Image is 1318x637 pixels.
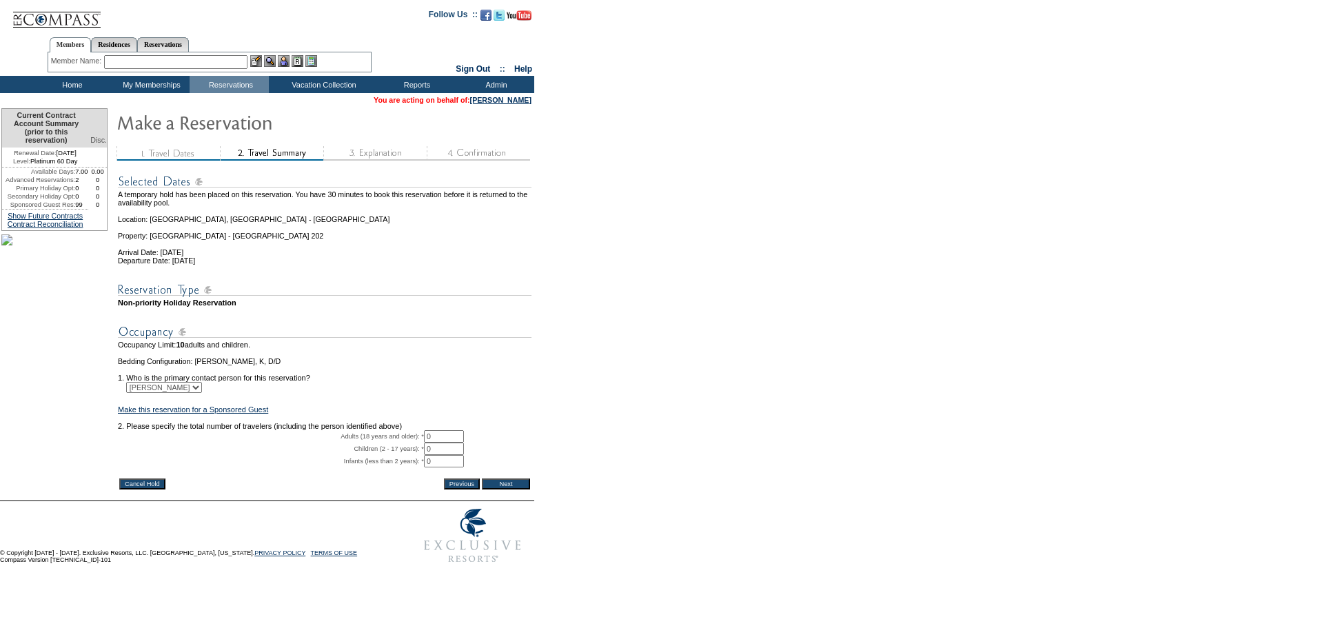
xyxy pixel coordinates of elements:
[75,184,88,192] td: 0
[264,55,276,67] img: View
[2,148,88,157] td: [DATE]
[91,37,137,52] a: Residences
[482,478,530,489] input: Next
[51,55,104,67] div: Member Name:
[220,146,323,161] img: step2_state2.gif
[118,240,531,256] td: Arrival Date: [DATE]
[14,149,56,157] span: Renewal Date:
[118,357,531,365] td: Bedding Configuration: [PERSON_NAME], K, D/D
[2,157,88,168] td: Platinum 60 Day
[323,146,427,161] img: step3_state1.gif
[118,299,531,307] td: Non-priority Holiday Reservation
[507,10,531,21] img: Subscribe to our YouTube Channel
[2,109,88,148] td: Current Contract Account Summary (prior to this reservation)
[250,55,262,67] img: b_edit.gif
[374,96,531,104] span: You are acting on behalf of:
[88,192,107,201] td: 0
[118,365,531,382] td: 1. Who is the primary contact person for this reservation?
[8,220,83,228] a: Contract Reconciliation
[494,10,505,21] img: Follow us on Twitter
[118,173,531,190] img: subTtlSelectedDates.gif
[116,146,220,161] img: step1_state3.gif
[2,184,75,192] td: Primary Holiday Opt:
[411,501,534,570] img: Exclusive Resorts
[176,341,184,349] span: 10
[137,37,189,52] a: Reservations
[50,37,92,52] a: Members
[305,55,317,67] img: b_calculator.gif
[1,234,12,245] img: Shot-20-049.jpg
[90,136,107,144] span: Disc.
[480,14,491,22] a: Become our fan on Facebook
[190,76,269,93] td: Reservations
[88,176,107,184] td: 0
[514,64,532,74] a: Help
[444,478,480,489] input: Previous
[118,430,424,443] td: Adults (18 years and older): *
[500,64,505,74] span: ::
[2,168,75,176] td: Available Days:
[75,201,88,209] td: 99
[456,64,490,74] a: Sign Out
[118,256,531,265] td: Departure Date: [DATE]
[2,176,75,184] td: Advanced Reservations:
[118,455,424,467] td: Infants (less than 2 years): *
[75,192,88,201] td: 0
[75,176,88,184] td: 2
[254,549,305,556] a: PRIVACY POLICY
[118,443,424,455] td: Children (2 - 17 years): *
[31,76,110,93] td: Home
[455,76,534,93] td: Admin
[311,549,358,556] a: TERMS OF USE
[118,207,531,223] td: Location: [GEOGRAPHIC_DATA], [GEOGRAPHIC_DATA] - [GEOGRAPHIC_DATA]
[88,184,107,192] td: 0
[8,212,83,220] a: Show Future Contracts
[429,8,478,25] td: Follow Us ::
[118,190,531,207] td: A temporary hold has been placed on this reservation. You have 30 minutes to book this reservatio...
[427,146,530,161] img: step4_state1.gif
[118,422,531,430] td: 2. Please specify the total number of travelers (including the person identified above)
[480,10,491,21] img: Become our fan on Facebook
[278,55,290,67] img: Impersonate
[2,201,75,209] td: Sponsored Guest Res:
[2,192,75,201] td: Secondary Holiday Opt:
[88,168,107,176] td: 0.00
[507,14,531,22] a: Subscribe to our YouTube Channel
[116,108,392,136] img: Make Reservation
[494,14,505,22] a: Follow us on Twitter
[118,341,531,349] td: Occupancy Limit: adults and children.
[88,201,107,209] td: 0
[118,323,531,341] img: subTtlOccupancy.gif
[470,96,531,104] a: [PERSON_NAME]
[119,478,165,489] input: Cancel Hold
[75,168,88,176] td: 7.00
[292,55,303,67] img: Reservations
[110,76,190,93] td: My Memberships
[269,76,376,93] td: Vacation Collection
[118,281,531,299] img: subTtlResType.gif
[376,76,455,93] td: Reports
[13,157,30,165] span: Level:
[118,405,268,414] a: Make this reservation for a Sponsored Guest
[118,223,531,240] td: Property: [GEOGRAPHIC_DATA] - [GEOGRAPHIC_DATA] 202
